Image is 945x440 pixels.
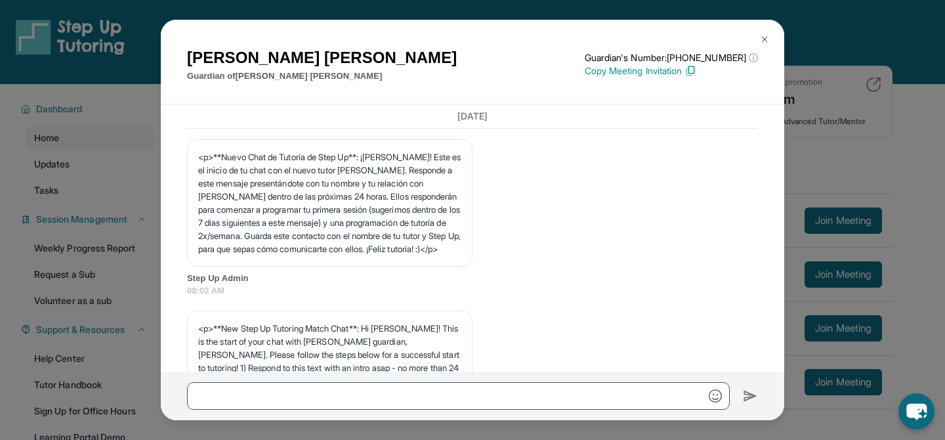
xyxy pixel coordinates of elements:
p: <p>**Nuevo Chat de Tutoría de Step Up**: ¡[PERSON_NAME]! Este es el inicio de tu chat con el nuev... [198,150,461,255]
img: Close Icon [759,34,770,45]
h1: [PERSON_NAME] [PERSON_NAME] [187,46,457,70]
span: Step Up Admin [187,272,758,285]
span: ⓘ [749,51,758,64]
p: <p>**New Step Up Tutoring Match Chat**: Hi [PERSON_NAME]! This is the start of your chat with [PE... [198,322,461,440]
p: Guardian's Number: [PHONE_NUMBER] [585,51,758,64]
h3: [DATE] [187,110,758,123]
img: Emoji [709,389,722,403]
span: 08:02 AM [187,284,758,297]
img: Send icon [743,388,758,404]
p: Guardian of [PERSON_NAME] [PERSON_NAME] [187,70,457,83]
p: Copy Meeting Invitation [585,64,758,77]
img: Copy Icon [684,65,696,77]
button: chat-button [898,393,934,429]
